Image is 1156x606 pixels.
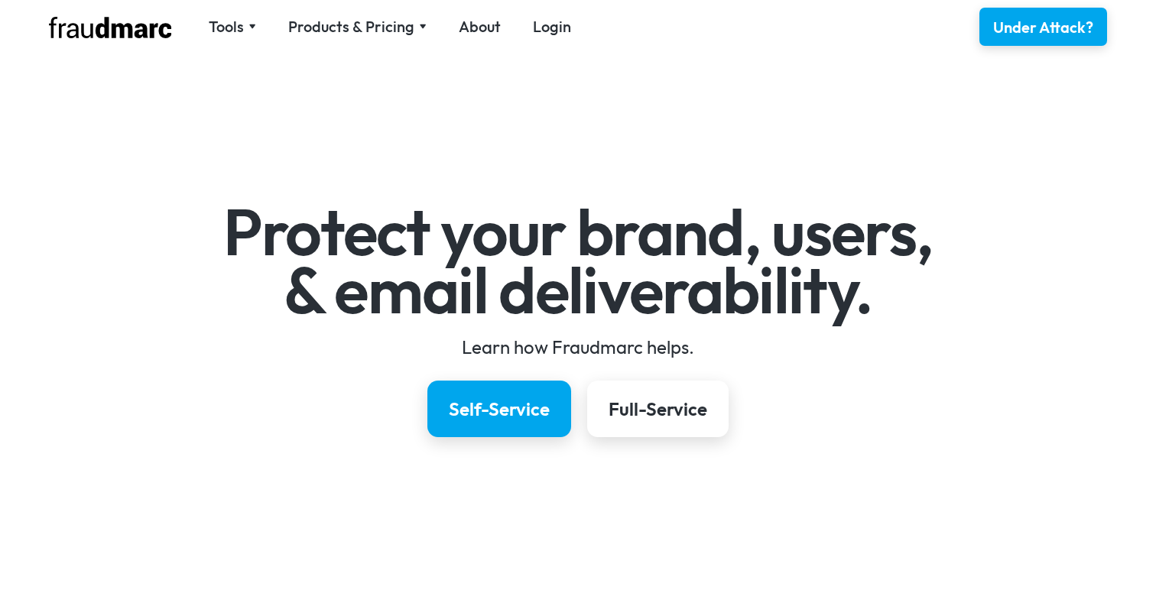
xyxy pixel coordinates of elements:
a: Login [533,16,571,37]
div: Tools [209,16,244,37]
a: Full-Service [587,381,729,437]
a: About [459,16,501,37]
h1: Protect your brand, users, & email deliverability. [135,203,1022,319]
div: Learn how Fraudmarc helps. [135,335,1022,359]
div: Tools [209,16,256,37]
div: Full-Service [609,397,707,421]
div: Under Attack? [993,17,1093,38]
div: Products & Pricing [288,16,427,37]
div: Products & Pricing [288,16,414,37]
a: Under Attack? [979,8,1107,46]
a: Self-Service [427,381,571,437]
div: Self-Service [449,397,550,421]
